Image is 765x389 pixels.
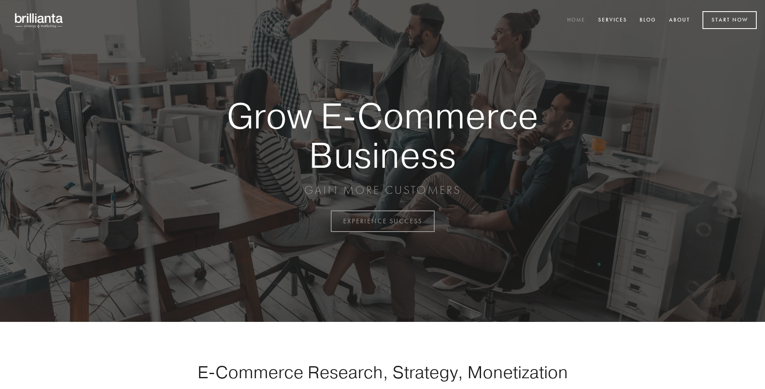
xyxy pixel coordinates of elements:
img: brillianta - research, strategy, marketing [8,8,70,32]
a: Blog [634,14,662,27]
strong: Grow E-Commerce Business [198,96,567,174]
a: About [664,14,695,27]
h1: E-Commerce Research, Strategy, Monetization [171,362,594,382]
a: Home [562,14,591,27]
p: GAIN MORE CUSTOMERS [198,183,567,198]
a: Services [593,14,633,27]
a: EXPERIENCE SUCCESS [331,210,435,232]
a: Start Now [702,11,757,29]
